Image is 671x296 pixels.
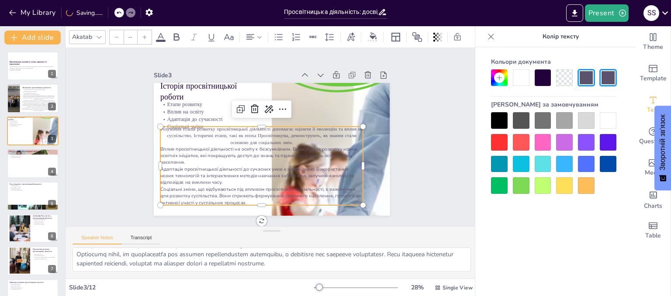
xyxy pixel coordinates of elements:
span: Charts [644,201,662,211]
p: Різноманітність методів просвітницької діяльності дозволяє адаптувати підходи до потреб різних ау... [21,103,56,107]
div: Add ready made slides [636,58,671,89]
span: Text [647,105,659,115]
p: Різноманітність методів [22,92,56,94]
div: 7 [48,265,56,273]
p: Цифрові технології [10,155,56,157]
p: Основні аспекти просвітницької діяльності включають її мету, методи та цільову аудиторію. Важливо... [21,95,56,100]
strong: Просвітницька діяльність: досвід, практики та перспективи [10,61,47,65]
p: Нові технології [33,254,56,255]
p: Перспективи розвитку просвітницької діяльності [33,248,56,253]
div: 6 [48,232,56,240]
button: My Library [7,6,59,20]
div: 3 [48,135,56,143]
font: Колір тексту [543,32,579,41]
span: Questions [639,137,668,146]
span: Media [645,168,662,178]
div: 3 [7,117,59,145]
p: Екологічні кампанії [10,284,56,286]
div: 7 [7,246,59,275]
div: Saving...... [66,9,103,17]
p: Лекції та семінари [10,152,56,154]
textarea: Loremipsu dolors ametcons adipiscingelit seddoeiusm temporinc utlabor et dolorema al enima mi ven... [73,248,471,272]
div: S S [643,5,659,21]
button: Transcript [122,235,161,244]
p: Основні методи просвітницької діяльності [10,150,56,153]
button: Export to PowerPoint [566,4,583,22]
button: Add slide [4,31,61,45]
p: Етапи розвитку [160,101,255,108]
p: Активна участь [10,184,56,186]
div: 28 % [407,283,428,292]
div: 6 [7,214,59,243]
div: Get real-time input from your audience [636,120,671,152]
p: Вплив на освіту [160,108,255,116]
p: Приклади успішних просвітницьких проектів [10,281,56,283]
p: Підвищення ефективності [33,258,56,260]
p: Інформаційні кампанії [10,154,56,155]
div: Add a table [636,215,671,246]
p: Подолання викликів [33,224,56,225]
p: Організація заходів [10,186,56,188]
div: 2 [48,103,56,110]
p: Поширення знань [10,188,56,189]
p: Адаптація просвітницької діяльності до сучасних умов є необхідною. Використання нових технологій ... [160,166,363,186]
span: Table [645,231,661,241]
span: Розуміння етапів розвитку просвітницької діяльності допомагає оцінити її еволюцію та вплив на сус... [160,126,363,146]
p: Заохочення ініціативи [10,189,56,191]
p: Історія просвітницької роботи [160,80,255,102]
span: Template [640,74,667,83]
p: [DEMOGRAPHIC_DATA] у просвітницькій діяльності [33,215,56,220]
p: Освітні ініціативи [10,285,56,287]
div: Akatab [70,31,94,43]
p: Основні аспекти просвітницької діяльності [22,89,56,90]
p: Адаптація до сучасності [8,124,29,125]
p: Соціальні зміни, що відбуваються під впливом просвітницької діяльності, є важливими для розвитку ... [160,186,363,206]
div: 5 [7,182,59,210]
p: Адаптація до змін [33,222,56,224]
p: Визначення просвітницької діяльності [22,86,56,89]
p: Соціальні зміни [160,123,255,130]
div: 1 [48,70,56,78]
font: Кольори документа [491,58,551,66]
div: Slide 3 [154,71,295,79]
p: Адаптація методів [10,157,56,158]
div: Slide 3 / 12 [69,283,314,292]
p: Співпраця з міжнародними організаціями [33,257,56,258]
p: Обмежені ресурси [33,220,56,222]
p: Вплив на освіту [8,122,29,124]
button: Зворотній зв'язок - Показати опитування [654,106,671,190]
div: 2 [7,84,59,113]
p: Generated with [URL] [10,69,56,71]
p: Інтерактивні форми [33,255,56,257]
div: 4 [7,149,59,178]
div: Background color [367,32,380,41]
p: Значення просвітницької діяльності для суспільства величезне. Вона допомагає формувати свідоме та... [21,100,56,104]
div: Add text boxes [636,89,671,120]
p: Важливість залучення аудиторії [22,93,56,95]
p: Ця презентація охоплює основні аспекти просвітницької діяльності, включаючи досвід, практики та п... [10,66,56,69]
div: 4 [48,168,56,176]
p: Значення для суспільства [22,90,56,92]
button: S S [643,4,659,22]
button: Present [585,4,629,22]
div: Change the overall theme [636,26,671,58]
span: Theme [643,42,663,52]
p: Залучення аудиторії є критично важливим для успішної реалізації просвітницьких заходів. Важливо р... [21,107,56,111]
div: Add charts and graphs [636,183,671,215]
span: Position [412,32,422,42]
div: Add images, graphics, shapes or video [636,152,671,183]
p: Недостатня мотивація [33,219,56,220]
p: Роль студентів у просвітницькій діяльності [10,182,56,185]
div: Layout [389,30,403,44]
p: Вплив просвітницької діяльності на освіту є безсумнівним. Вона сприяє розвитку нових освітніх іні... [160,146,363,166]
p: Соціальні зміни [8,125,29,127]
p: Етапи розвитку [8,120,29,122]
p: Позитивний вплив [10,289,56,290]
font: Зворотній зв'язок [659,114,666,170]
p: Історія просвітницької роботи [8,116,29,120]
span: Single View [443,284,473,291]
button: Speaker Notes [73,235,122,244]
div: Text effects [344,30,357,44]
input: Insert title [284,6,378,18]
p: Адаптація до сучасності [160,116,255,123]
